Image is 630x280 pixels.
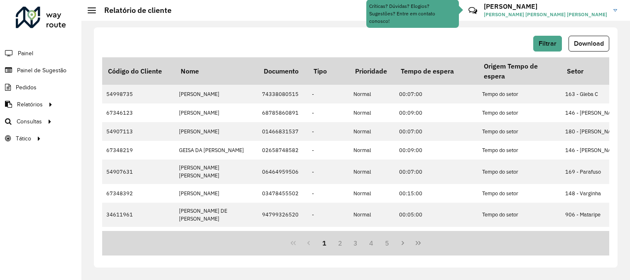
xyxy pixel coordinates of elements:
td: Normal [349,141,395,160]
th: Nome [175,57,258,85]
button: 5 [379,235,395,251]
span: Consultas [17,117,42,126]
td: Normal [349,85,395,103]
td: Normal [349,203,395,227]
td: 34611961 [102,203,175,227]
td: 00:07:00 [395,85,478,103]
td: Normal [349,184,395,203]
td: 67348392 [102,184,175,203]
td: Tempo do setor [478,103,561,122]
td: [PERSON_NAME] DE [PERSON_NAME] [175,203,258,227]
td: Tempo do setor [478,160,561,184]
td: - [308,85,349,103]
span: Painel [18,49,33,58]
td: - [308,184,349,203]
h2: Relatório de cliente [96,6,172,15]
td: Tempo do setor [478,141,561,160]
td: 67348219 [102,141,175,160]
td: 03478455502 [258,184,308,203]
td: 54907113 [102,122,175,141]
td: 00:09:00 [395,103,478,122]
td: Cadastro do cliente [478,227,561,259]
td: - [308,227,349,259]
td: Normal [349,122,395,141]
td: Tempo do setor [478,85,561,103]
span: Tático [16,134,31,143]
td: [PERSON_NAME] [PERSON_NAME] [175,160,258,184]
button: 2 [332,235,348,251]
td: [PERSON_NAME] [175,122,258,141]
td: 00:07:00 [395,160,478,184]
button: Filtrar [533,36,562,52]
td: 02658748582 [258,141,308,160]
td: Tempo do setor [478,203,561,227]
td: [PERSON_NAME] [175,85,258,103]
td: 54998735 [102,85,175,103]
td: [PERSON_NAME] [PERSON_NAME] DO SACRAMENTO FILHO [175,227,258,259]
td: 06464959506 [258,160,308,184]
td: 00:07:00 [395,122,478,141]
button: Last Page [410,235,426,251]
span: Filtrar [539,40,556,47]
td: 00:05:00 [395,203,478,227]
h3: [PERSON_NAME] [484,2,607,10]
td: 74338080515 [258,85,308,103]
td: Tempo do setor [478,184,561,203]
td: - [308,160,349,184]
th: Origem Tempo de espera [478,57,561,85]
button: 3 [348,235,364,251]
a: Contato Rápido [464,2,482,20]
td: [PERSON_NAME] [175,184,258,203]
td: Normal [349,227,395,259]
button: Next Page [395,235,411,251]
th: Código do Cliente [102,57,175,85]
td: Normal [349,103,395,122]
td: 54907631 [102,160,175,184]
td: 94799326520 [258,203,308,227]
td: Tempo do setor [478,122,561,141]
button: 1 [316,235,332,251]
td: 01466831537 [258,122,308,141]
th: Tempo de espera [395,57,478,85]
td: 67346123 [102,103,175,122]
th: Documento [258,57,308,85]
span: Download [574,40,604,47]
td: - [308,141,349,160]
td: [PERSON_NAME] [175,103,258,122]
th: Prioridade [349,57,395,85]
td: 00:15:00 [395,184,478,203]
span: Relatórios [17,100,43,109]
td: Normal [349,160,395,184]
td: - [308,203,349,227]
td: 00:00:00 [395,227,478,259]
span: Pedidos [16,83,37,92]
span: [PERSON_NAME] [PERSON_NAME] [PERSON_NAME] [484,11,607,18]
button: 4 [363,235,379,251]
td: 68785860891 [258,103,308,122]
button: Download [569,36,609,52]
td: 00:09:00 [395,141,478,160]
td: - [308,122,349,141]
span: Painel de Sugestão [17,66,66,75]
td: - [308,103,349,122]
td: 54954203 [102,227,175,259]
td: GEISA DA [PERSON_NAME] [175,141,258,160]
th: Tipo [308,57,349,85]
td: 56616953572 [258,227,308,259]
